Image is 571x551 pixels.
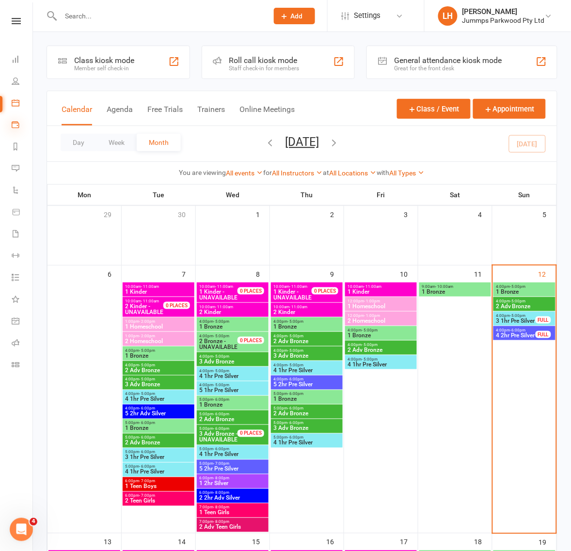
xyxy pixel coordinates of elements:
span: - 5:00pm [362,357,378,362]
span: 2 Homeschool [125,338,192,344]
span: 4:00pm [347,343,415,347]
span: - 8:00pm [213,491,229,495]
div: Great for the front desk [394,65,502,72]
span: 2 Bronze - [199,338,226,345]
button: Add [274,8,315,24]
span: - 8:00pm [213,476,229,481]
span: - 5:00pm [362,343,378,347]
div: FULL [536,316,551,324]
span: 2 Adv Bronze [273,411,341,417]
span: 3 Adv Bronze [199,359,267,364]
span: - 6:00pm [510,328,526,332]
button: Day [61,134,96,151]
span: 4 [30,518,37,526]
span: 10:00am [199,284,249,289]
span: - 5:00pm [362,328,378,332]
th: Fri [344,185,418,205]
div: [PERSON_NAME] [462,7,545,16]
span: 4:00pm [495,299,554,303]
div: 0 PLACES [238,287,264,295]
a: Roll call kiosk mode [12,333,33,355]
div: 19 [539,534,556,550]
span: 1 Teen Girls [199,510,267,516]
span: - 2:00pm [139,319,155,324]
button: Free Trials [147,105,183,126]
button: Class / Event [397,99,471,119]
span: 4:00pm [125,378,192,382]
div: 2 [330,206,344,222]
span: - 6:00pm [287,407,303,411]
span: 2 Kinder [273,309,341,315]
span: 4:00pm [125,363,192,367]
div: Member self check-in [74,65,134,72]
span: 3 Adv Bronze [125,382,192,388]
button: Appointment [473,99,546,119]
span: 5:00pm [125,436,192,440]
span: 3 Adv Bronze [273,425,341,431]
div: General attendance kiosk mode [394,56,502,65]
span: - 6:00pm [287,436,303,440]
div: 14 [178,534,195,550]
span: - 11:00am [215,284,233,289]
span: - 7:00pm [139,494,155,498]
div: 8 [256,266,270,282]
span: - 6:00pm [139,436,155,440]
span: 4 1hr Pre Silver [199,373,267,379]
div: Jummps Parkwood Pty Ltd [462,16,545,25]
span: - 1:00pm [364,299,380,303]
button: Trainers [197,105,225,126]
span: - 6:00pm [139,407,155,411]
div: Class kiosk mode [74,56,134,65]
span: 5:00pm [125,465,192,469]
span: - 5:00pm [139,363,155,367]
span: 4:00pm [199,354,267,359]
strong: You are viewing [179,169,226,176]
span: 1 Bronze [421,289,489,295]
span: 4 1hr Pre Silver [273,440,341,446]
span: 5:00pm [273,436,341,440]
iframe: Intercom live chat [10,518,33,541]
button: Online Meetings [239,105,295,126]
span: 4:00pm [347,328,415,332]
span: - 5:00pm [287,348,303,353]
a: Class kiosk mode [12,355,33,377]
span: 3 1hr Pre Silver [125,455,192,460]
span: 1 Bronze [273,324,341,330]
div: 13 [104,534,121,550]
a: Calendar [12,93,33,115]
div: 9 [330,266,344,282]
span: 4 2hr Pre Silver [495,332,536,338]
span: - 5:00pm [213,334,229,338]
span: - 5:00pm [139,392,155,396]
strong: for [263,169,272,176]
th: Sat [418,185,492,205]
span: - 6:00pm [139,465,155,469]
span: 5:00pm [273,421,341,425]
span: 1 Homeschool [347,303,415,309]
a: All Locations [329,169,377,177]
span: Settings [354,5,381,27]
div: 10 [400,266,418,282]
span: - 5:00pm [510,284,526,289]
span: UNAVAILABLE [125,303,175,315]
span: 4:00pm [495,284,554,289]
a: All Types [390,169,425,177]
span: 2 Adv Bronze [273,338,341,344]
span: 1 Bronze [199,324,267,330]
span: 1 Kinder - [199,288,224,295]
span: - 6:00pm [213,398,229,402]
span: 6:00pm [125,479,192,484]
input: Search... [58,9,261,23]
span: - 5:00pm [139,378,155,382]
div: Roll call kiosk mode [229,56,300,65]
span: 6:00pm [125,494,192,498]
span: 2 Adv Bronze [347,347,415,353]
span: 1 Bronze [347,332,415,338]
span: 1 Bronze [125,353,192,359]
span: 4:00pm [273,319,341,324]
a: What's New [12,289,33,311]
div: 7 [182,266,195,282]
div: 0 PLACES [238,430,264,437]
div: 6 [108,266,121,282]
span: - 11:00am [289,284,307,289]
